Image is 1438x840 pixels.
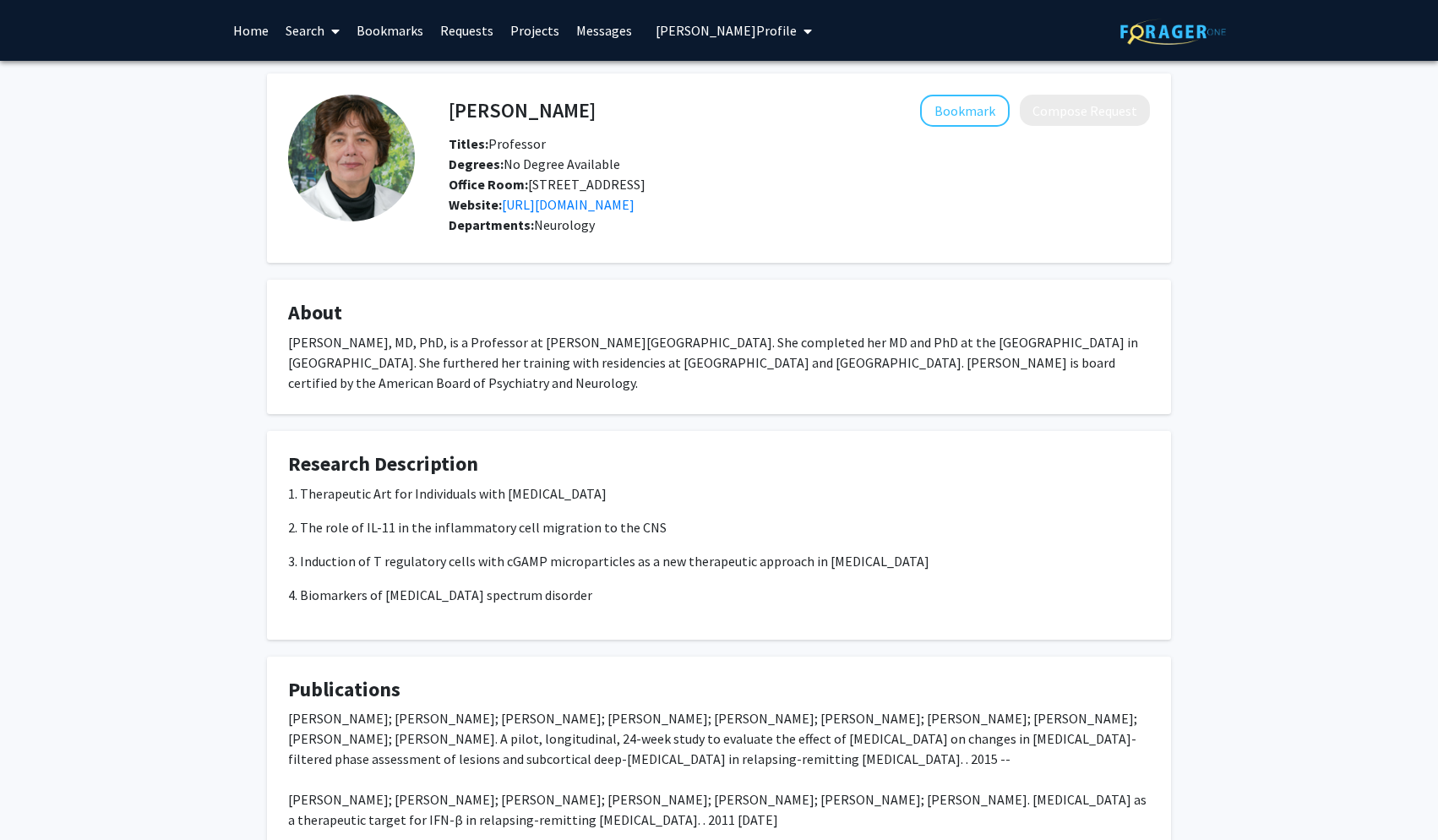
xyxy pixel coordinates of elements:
a: Messages [568,1,640,60]
h4: [PERSON_NAME] [449,95,596,126]
p: 1. Therapeutic Art for Individuals with [MEDICAL_DATA] [288,483,1150,504]
a: Opens in a new tab [502,196,635,213]
img: Profile Picture [288,95,415,221]
h4: Research Description [288,452,1150,477]
b: Titles: [449,135,488,152]
p: 2. The role of IL-11 in the inflammatory cell migration to the CNS [288,517,1150,537]
a: Projects [502,1,568,60]
img: ForagerOne Logo [1120,19,1226,45]
button: Add Silva Markovic-Plese to Bookmarks [920,95,1010,127]
p: 3. Induction of T regulatory cells with cGAMP microparticles as a new therapeutic approach in [ME... [288,551,1150,571]
span: Professor [449,135,546,152]
p: 4. Biomarkers of [MEDICAL_DATA] spectrum disorder [288,585,1150,605]
h4: About [288,301,1150,325]
span: [PERSON_NAME] Profile [656,22,797,39]
span: [STREET_ADDRESS] [449,176,645,193]
span: Neurology [534,216,595,233]
a: Home [225,1,277,60]
span: No Degree Available [449,155,620,172]
div: [PERSON_NAME], MD, PhD, is a Professor at [PERSON_NAME][GEOGRAPHIC_DATA]. She completed her MD an... [288,332,1150,393]
a: Requests [432,1,502,60]
h4: Publications [288,678,1150,702]
b: Degrees: [449,155,504,172]
a: Bookmarks [348,1,432,60]
a: Search [277,1,348,60]
button: Compose Request to Silva Markovic-Plese [1020,95,1150,126]
b: Website: [449,196,502,213]
b: Office Room: [449,176,528,193]
b: Departments: [449,216,534,233]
